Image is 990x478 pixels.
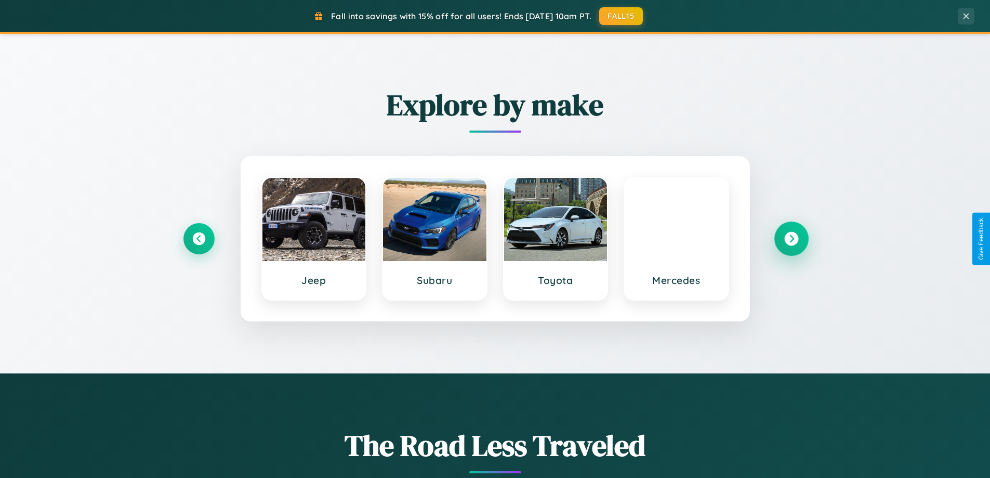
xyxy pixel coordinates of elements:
[978,218,985,260] div: Give Feedback
[393,274,476,287] h3: Subaru
[514,274,597,287] h3: Toyota
[183,425,807,466] h1: The Road Less Traveled
[635,274,718,287] h3: Mercedes
[331,11,591,21] span: Fall into savings with 15% off for all users! Ends [DATE] 10am PT.
[273,274,355,287] h3: Jeep
[183,85,807,125] h2: Explore by make
[599,7,643,25] button: FALL15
